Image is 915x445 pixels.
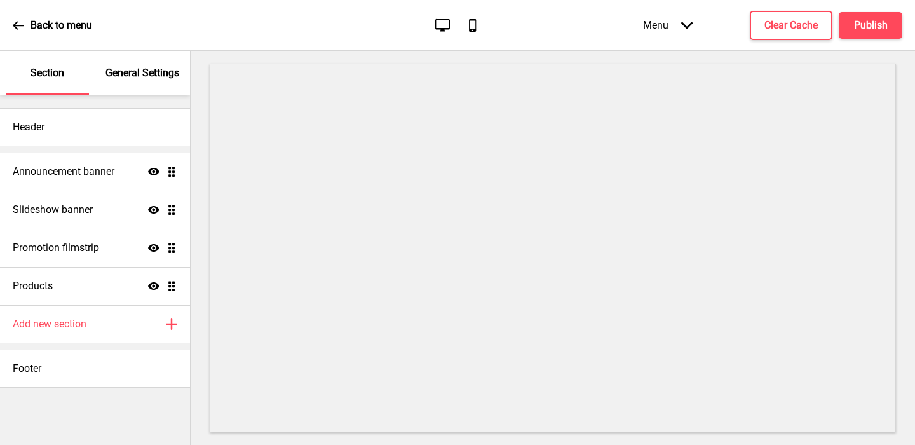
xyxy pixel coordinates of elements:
h4: Products [13,279,53,293]
a: Back to menu [13,8,92,43]
h4: Slideshow banner [13,203,93,217]
h4: Header [13,120,44,134]
p: Section [30,66,64,80]
h4: Clear Cache [764,18,818,32]
h4: Add new section [13,317,86,331]
p: General Settings [105,66,179,80]
h4: Promotion filmstrip [13,241,99,255]
h4: Footer [13,362,41,376]
h4: Publish [854,18,888,32]
button: Clear Cache [750,11,832,40]
h4: Announcement banner [13,165,114,179]
button: Publish [839,12,902,39]
p: Back to menu [30,18,92,32]
div: Menu [630,6,705,44]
